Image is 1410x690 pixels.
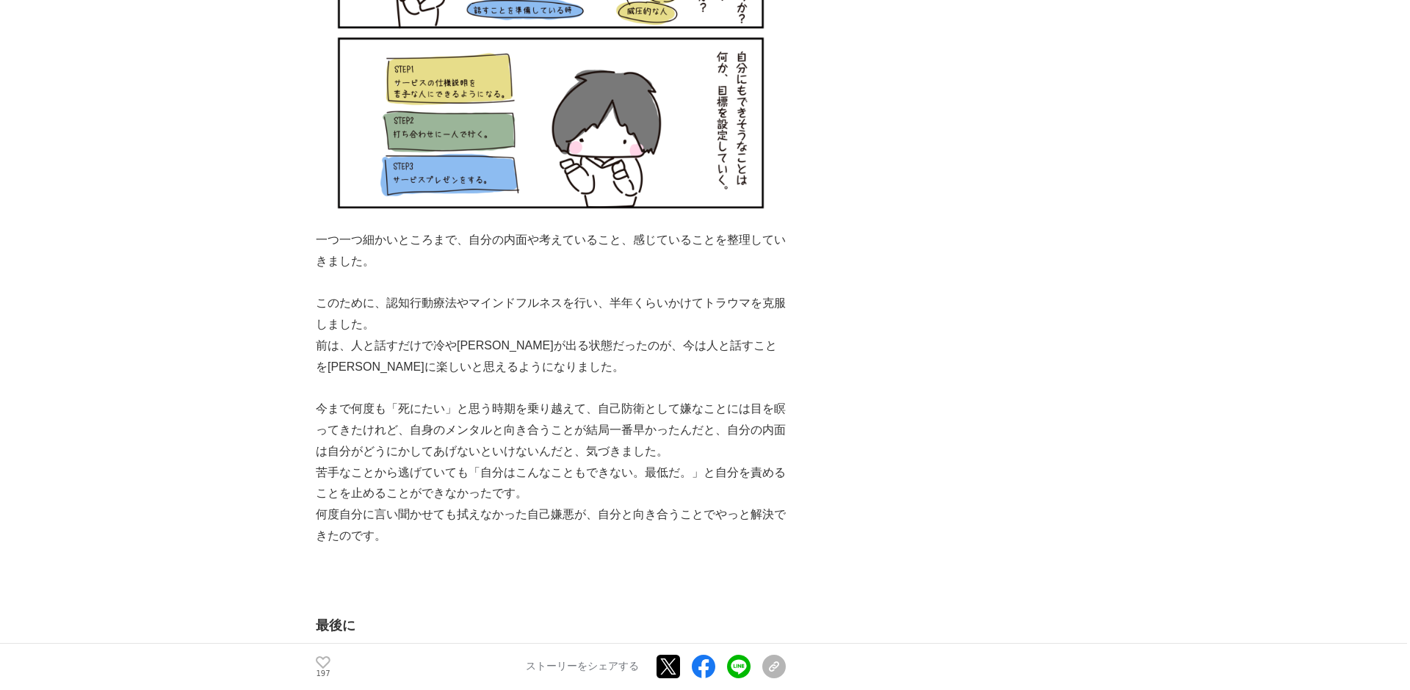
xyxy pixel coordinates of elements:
p: 今まで何度も「死にたい」と思う時期を乗り越えて、自己防衛として嫌なことには目を瞑ってきたけれど、自身のメンタルと向き合うことが結局一番早かったんだと、自分の内面は自分がどうにかしてあげないといけ... [316,399,786,462]
p: 一つ一つ細かいところまで、自分の内面や考えていること、感じていることを整理していきました。 [316,230,786,272]
p: 何度自分に言い聞かせても拭えなかった自己嫌悪が、自分と向き合うことでやっと解決できたのです。 [316,504,786,547]
p: このために、認知行動療法やマインドフルネスを行い、半年くらいかけてトラウマを克服しました。 [316,293,786,335]
strong: 最後に [316,618,355,633]
p: 197 [316,670,330,678]
p: 苦手なことから逃げていても「自分はこんなこともできない。最低だ。」と自分を責めることを止めることができなかったです。 [316,462,786,505]
p: ストーリーをシェアする [526,661,639,674]
p: 前は、人と話すだけで冷や[PERSON_NAME]が出る状態だったのが、今は人と話すことを[PERSON_NAME]に楽しいと思えるようになりました。 [316,335,786,378]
